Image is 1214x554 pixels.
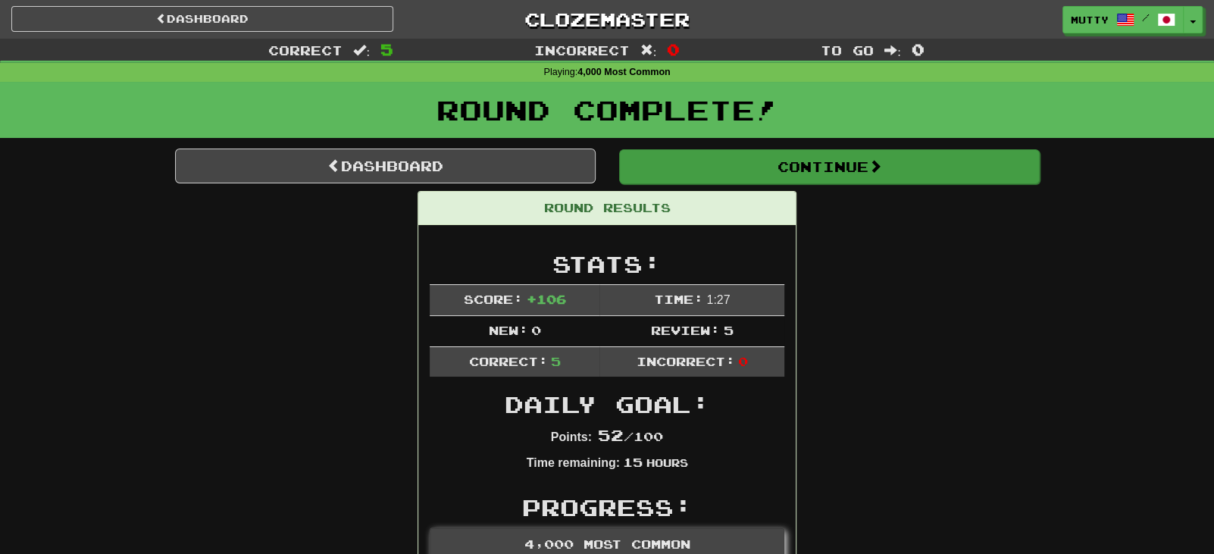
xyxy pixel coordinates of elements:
[430,392,784,417] h2: Daily Goal:
[723,323,733,337] span: 5
[577,67,670,77] strong: 4,000 Most Common
[667,40,680,58] span: 0
[468,354,547,368] span: Correct:
[1071,13,1109,27] span: mutty
[738,354,748,368] span: 0
[654,292,703,306] span: Time:
[5,95,1209,125] h1: Round Complete!
[430,495,784,520] h2: Progress:
[527,456,620,469] strong: Time remaining:
[706,293,730,306] span: 1 : 27
[488,323,527,337] span: New:
[380,40,393,58] span: 5
[884,44,901,57] span: :
[526,292,565,306] span: + 106
[430,252,784,277] h2: Stats:
[651,323,720,337] span: Review:
[175,149,596,183] a: Dashboard
[551,354,561,368] span: 5
[464,292,523,306] span: Score:
[619,149,1040,184] button: Continue
[418,192,796,225] div: Round Results
[1142,12,1150,23] span: /
[636,354,734,368] span: Incorrect:
[534,42,630,58] span: Incorrect
[551,430,592,443] strong: Points:
[268,42,343,58] span: Correct
[821,42,874,58] span: To go
[353,44,370,57] span: :
[912,40,925,58] span: 0
[598,429,663,443] span: / 100
[598,426,624,444] span: 52
[623,455,643,469] span: 15
[531,323,541,337] span: 0
[11,6,393,32] a: Dashboard
[640,44,657,57] span: :
[416,6,798,33] a: Clozemaster
[1062,6,1184,33] a: mutty /
[646,456,687,469] small: Hours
